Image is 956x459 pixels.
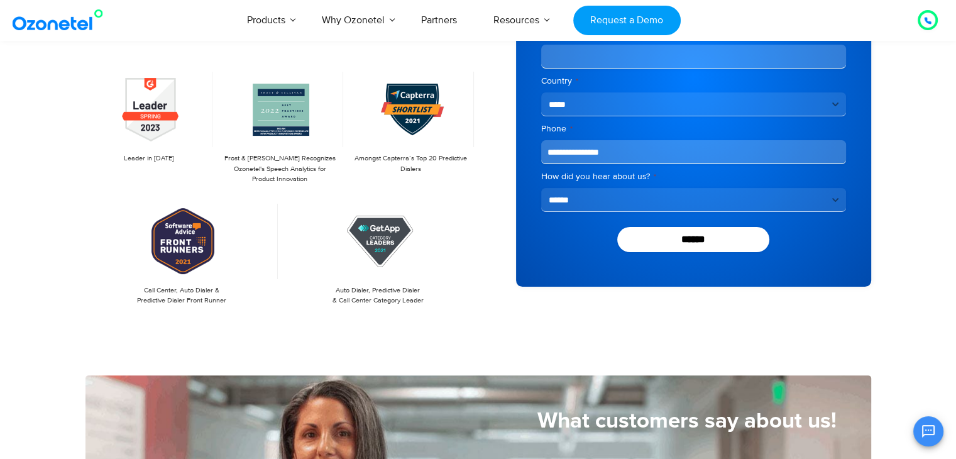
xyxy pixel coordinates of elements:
[85,410,837,432] h5: What customers say about us!
[92,285,272,306] p: Call Center, Auto Dialer & Predictive Dialer Front Runner
[92,153,206,164] p: Leader in [DATE]
[223,153,337,185] p: Frost & [PERSON_NAME] Recognizes Ozonetel's Speech Analytics for Product Innovation
[353,153,468,174] p: Amongst Capterra’s Top 20 Predictive Dialers
[573,6,681,35] a: Request a Demo
[541,75,846,87] label: Country
[541,123,846,135] label: Phone
[288,285,468,306] p: Auto Dialer, Predictive Dialer & Call Center Category Leader
[913,416,943,446] button: Open chat
[541,170,846,183] label: How did you hear about us?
